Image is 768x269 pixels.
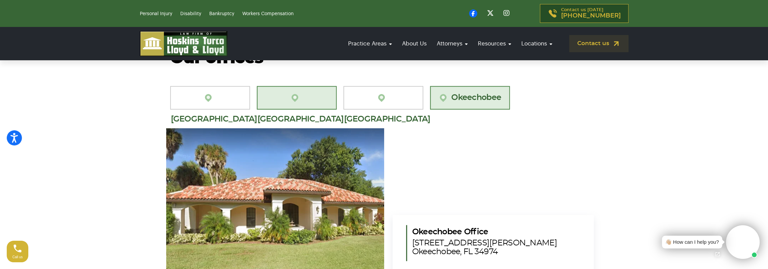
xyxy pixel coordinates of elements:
[242,11,294,16] a: Workers Compensation
[430,86,510,110] a: Okeechobee
[474,34,515,53] a: Resources
[412,239,580,256] span: [STREET_ADDRESS][PERSON_NAME] Okeechobee, FL 34974
[569,35,628,52] a: Contact us
[343,86,423,110] a: [GEOGRAPHIC_DATA]
[12,255,23,259] span: Call us
[438,93,451,103] img: location
[561,8,621,19] p: Contact us [DATE]
[710,247,725,261] a: Open chat
[209,11,234,16] a: Bankruptcy
[377,93,390,103] img: location
[140,11,172,16] a: Personal Injury
[540,4,628,23] a: Contact us [DATE][PHONE_NUMBER]
[180,11,201,16] a: Disability
[665,238,719,246] div: 👋🏼 How can I help you?
[257,86,337,110] a: [GEOGRAPHIC_DATA][PERSON_NAME]
[170,86,250,110] a: [GEOGRAPHIC_DATA][PERSON_NAME]
[204,93,216,103] img: location
[433,34,471,53] a: Attorneys
[140,31,227,56] img: logo
[399,34,430,53] a: About Us
[345,34,395,53] a: Practice Areas
[561,12,621,19] span: [PHONE_NUMBER]
[290,93,303,103] img: location
[518,34,556,53] a: Locations
[412,225,580,256] h5: Okeechobee Office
